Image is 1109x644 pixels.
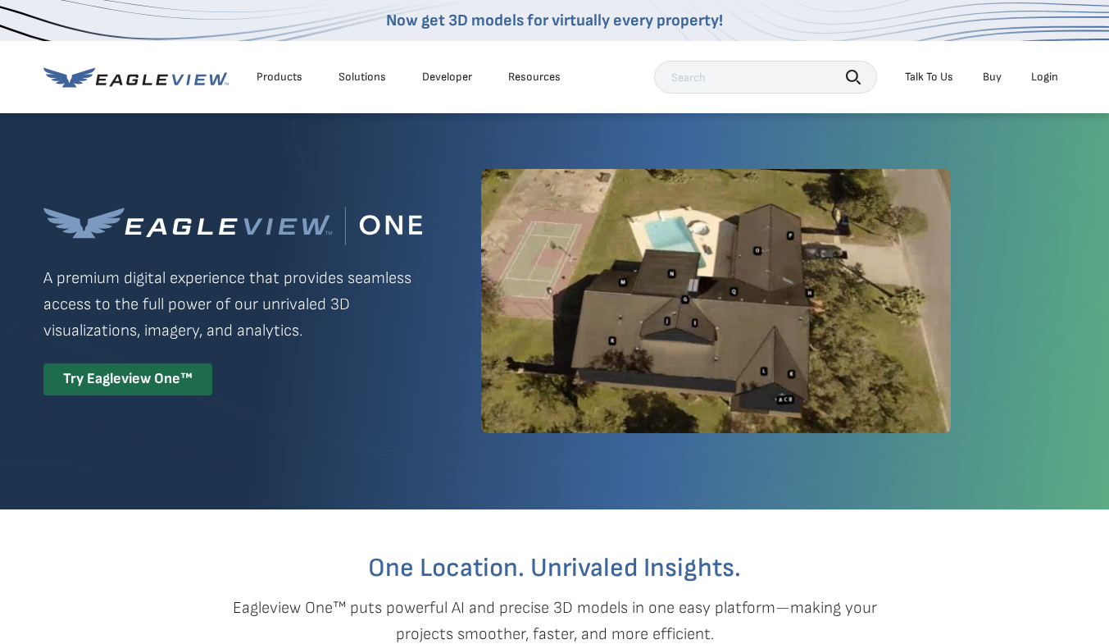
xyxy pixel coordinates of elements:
[43,265,422,344] p: A premium digital experience that provides seamless access to the full power of our unrivaled 3D ...
[386,11,723,30] a: Now get 3D models for virtually every property!
[654,61,877,94] input: Search
[43,363,212,395] div: Try Eagleview One™
[257,70,302,84] div: Products
[508,70,561,84] div: Resources
[422,70,472,84] a: Developer
[56,555,1054,582] h2: One Location. Unrivaled Insights.
[339,70,386,84] div: Solutions
[1031,70,1058,84] div: Login
[983,70,1002,84] a: Buy
[905,70,953,84] div: Talk To Us
[43,207,422,245] img: Eagleview One™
